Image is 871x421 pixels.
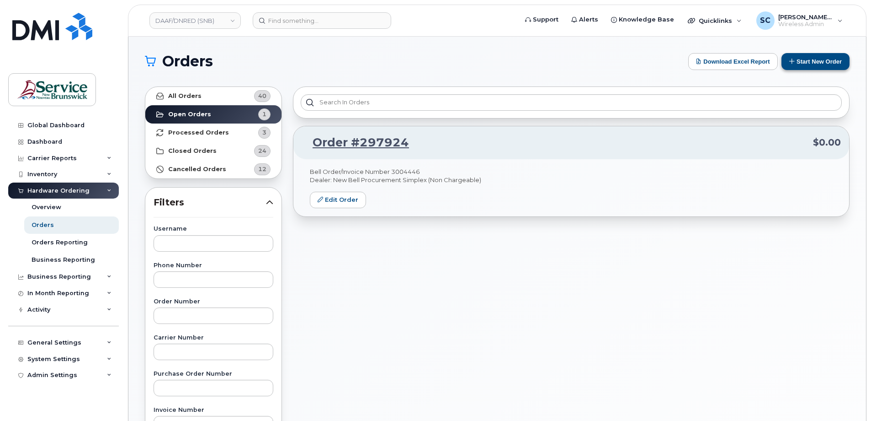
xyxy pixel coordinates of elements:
span: 24 [258,146,266,155]
strong: All Orders [168,92,202,100]
strong: Cancelled Orders [168,166,226,173]
span: $0.00 [813,136,841,149]
span: 3 [262,128,266,137]
a: All Orders40 [145,87,281,105]
button: Download Excel Report [688,53,778,70]
label: Invoice Number [154,407,273,413]
a: Cancelled Orders12 [145,160,281,178]
strong: Processed Orders [168,129,229,136]
span: Orders [162,54,213,68]
a: Open Orders1 [145,105,281,124]
label: Order Number [154,299,273,305]
a: Closed Orders24 [145,142,281,160]
a: Processed Orders3 [145,124,281,142]
label: Username [154,226,273,232]
button: Start New Order [781,53,850,70]
a: Order #297924 [302,135,409,151]
span: 1 [262,110,266,119]
a: Edit Order [310,192,366,209]
strong: Closed Orders [168,147,217,155]
span: 12 [258,165,266,173]
label: Purchase Order Number [154,371,273,377]
label: Carrier Number [154,335,273,341]
input: Search in orders [301,94,842,111]
p: Bell Order/Invoice Number 3004446 [310,167,833,176]
span: 40 [258,92,266,100]
label: Phone Number [154,263,273,269]
strong: Open Orders [168,111,211,118]
p: Dealer: New Bell Procurement Simplex (Non Chargeable) [310,176,833,184]
span: Filters [154,196,266,209]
